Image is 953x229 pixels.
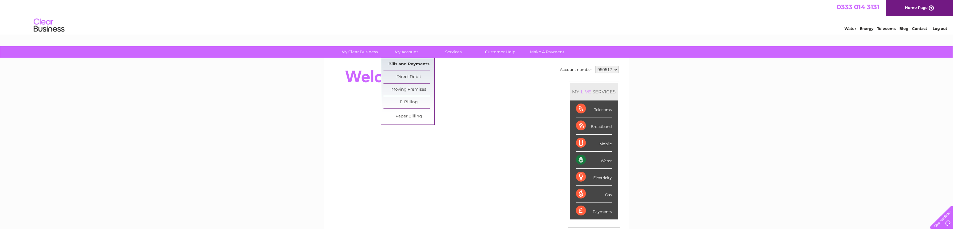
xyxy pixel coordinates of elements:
a: Bills and Payments [383,58,434,71]
div: Broadband [576,117,612,134]
a: Log out [933,26,947,31]
a: Blog [899,26,908,31]
a: My Clear Business [334,46,385,58]
a: Customer Help [475,46,526,58]
a: 0333 014 3131 [837,3,879,11]
td: Account number [559,64,594,75]
div: Clear Business is a trading name of Verastar Limited (registered in [GEOGRAPHIC_DATA] No. 3667643... [331,3,623,30]
div: Mobile [576,135,612,152]
a: Moving Premises [383,84,434,96]
a: Water [844,26,856,31]
a: Make A Payment [522,46,573,58]
a: Services [428,46,479,58]
a: E-Billing [383,96,434,108]
a: Telecoms [877,26,896,31]
div: Payments [576,202,612,219]
a: Contact [912,26,927,31]
div: MY SERVICES [570,83,618,100]
a: Direct Debit [383,71,434,83]
div: Electricity [576,169,612,186]
a: Energy [860,26,873,31]
div: LIVE [580,89,593,95]
a: Paper Billing [383,110,434,123]
a: My Account [381,46,432,58]
img: logo.png [33,16,65,35]
div: Telecoms [576,100,612,117]
div: Gas [576,186,612,202]
div: Water [576,152,612,169]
